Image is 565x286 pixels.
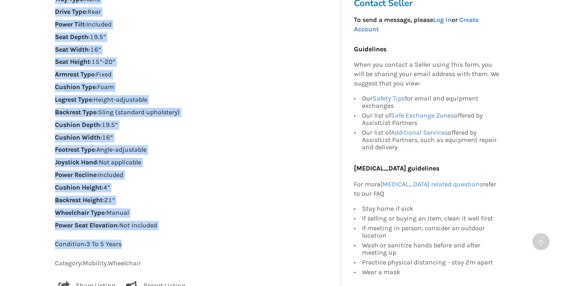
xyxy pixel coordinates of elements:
[55,146,95,153] strong: Footrest Type
[55,183,334,192] p: : 4”
[55,240,334,249] p: Condition: 3 To 5 Years
[362,94,500,110] div: Our for email and equipment exchanges
[391,128,448,136] a: Additional Services
[55,108,334,117] p: : Sling (standard upholstery)
[362,213,500,223] div: If selling or buying an item, clean it well first
[55,145,334,155] p: : Angle-adjustable
[55,120,334,130] p: : 19.5”
[55,133,100,141] strong: Cushion Width
[55,20,334,29] p: : Included
[362,205,500,213] div: Stay home if sick
[55,183,102,191] strong: Cushion Height
[55,221,334,230] p: : Not included
[55,108,96,116] strong: Backrest Type
[55,133,334,142] p: : 16”
[55,70,94,78] strong: Armrest Type
[362,267,500,275] div: Wear a mask
[55,8,86,15] strong: Drive Type
[55,45,334,55] p: : 16”
[354,15,478,33] strong: To send a message, please or
[55,83,96,91] strong: Cushion Type
[55,259,334,268] p: Category: Mobility , Wheelchair
[380,180,483,188] a: [MEDICAL_DATA] related questions
[354,60,500,88] p: When you contact a Seller using this form, you will be sharing your email address with them. We s...
[354,164,439,172] b: [MEDICAL_DATA] guidelines
[55,208,334,218] p: : Manual
[391,111,454,119] a: Safe Exchange Zones
[55,20,85,28] strong: Power Tilt
[55,96,92,103] strong: Legrest Type
[362,257,500,267] div: Practice physical distancing - stay 2m apart
[55,221,118,229] strong: Power Seat Elevation
[55,170,334,180] p: : Included
[55,46,89,53] strong: Seat Width
[55,7,334,17] p: : Rear
[55,70,334,79] p: : Fixed
[433,15,452,23] a: Log In
[55,58,90,65] strong: Seat Height
[373,94,405,102] a: Safety Tips
[354,179,500,198] p: For more refer to our FAQ
[55,171,96,179] strong: Power Recline
[55,209,105,216] strong: Wheelchair Type
[55,95,334,105] p: : Height-adjustable
[55,57,334,67] p: : 15”-20”
[354,45,386,52] b: Guidelines
[362,240,500,257] div: Wash or sanitize hands before and after meeting up
[362,127,500,151] div: Our list of offered by AssistList Partners, such as equipment repair and delivery
[55,33,334,42] p: : 19.5”
[55,33,88,41] strong: Seat Depth
[55,196,334,205] p: : 21”
[55,121,100,129] strong: Cushion Depth
[55,158,334,167] p: : Not applicable
[55,196,103,204] strong: Backrest Height
[55,158,97,166] strong: Joystick Hand
[362,110,500,127] div: Our list of offered by AssistList Partners
[362,223,500,240] div: If meeting in person, consider an outdoor location
[55,83,334,92] p: : Foam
